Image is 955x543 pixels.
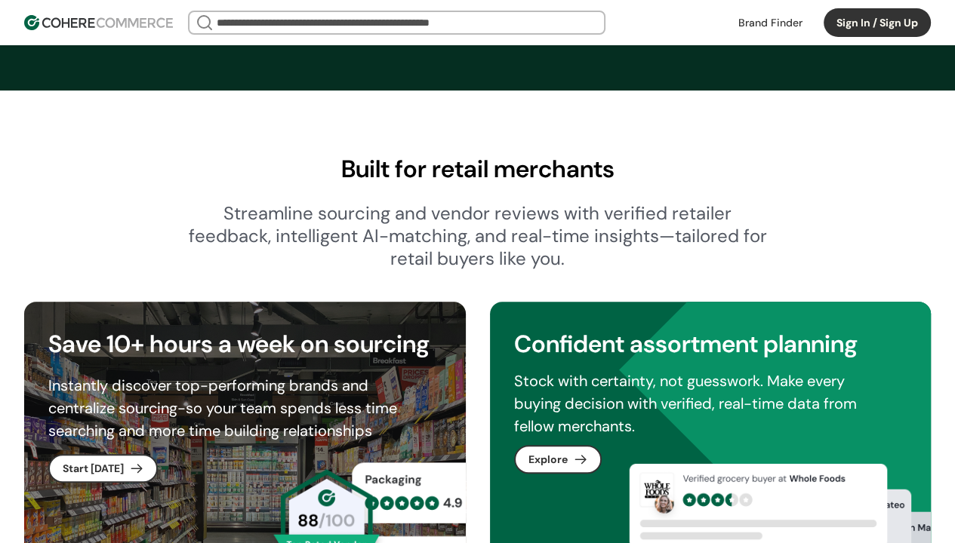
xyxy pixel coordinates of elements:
div: Confident assortment planning [514,326,907,362]
div: Streamline sourcing and vendor reviews with verified retailer feedback, intelligent AI-matching, ... [188,202,768,270]
button: Sign In / Sign Up [824,8,931,37]
button: Start [DATE] [48,454,158,483]
div: Stock with certainty, not guesswork. Make every buying decision with verified, real-time data fro... [514,370,889,437]
h2: Built for retail merchants [24,151,931,187]
img: Cohere Logo [24,15,173,30]
button: Explore [514,445,602,474]
div: Instantly discover top-performing brands and centralize sourcing-so your team spends less time se... [48,374,423,442]
div: Save 10+ hours a week on sourcing [48,326,442,362]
